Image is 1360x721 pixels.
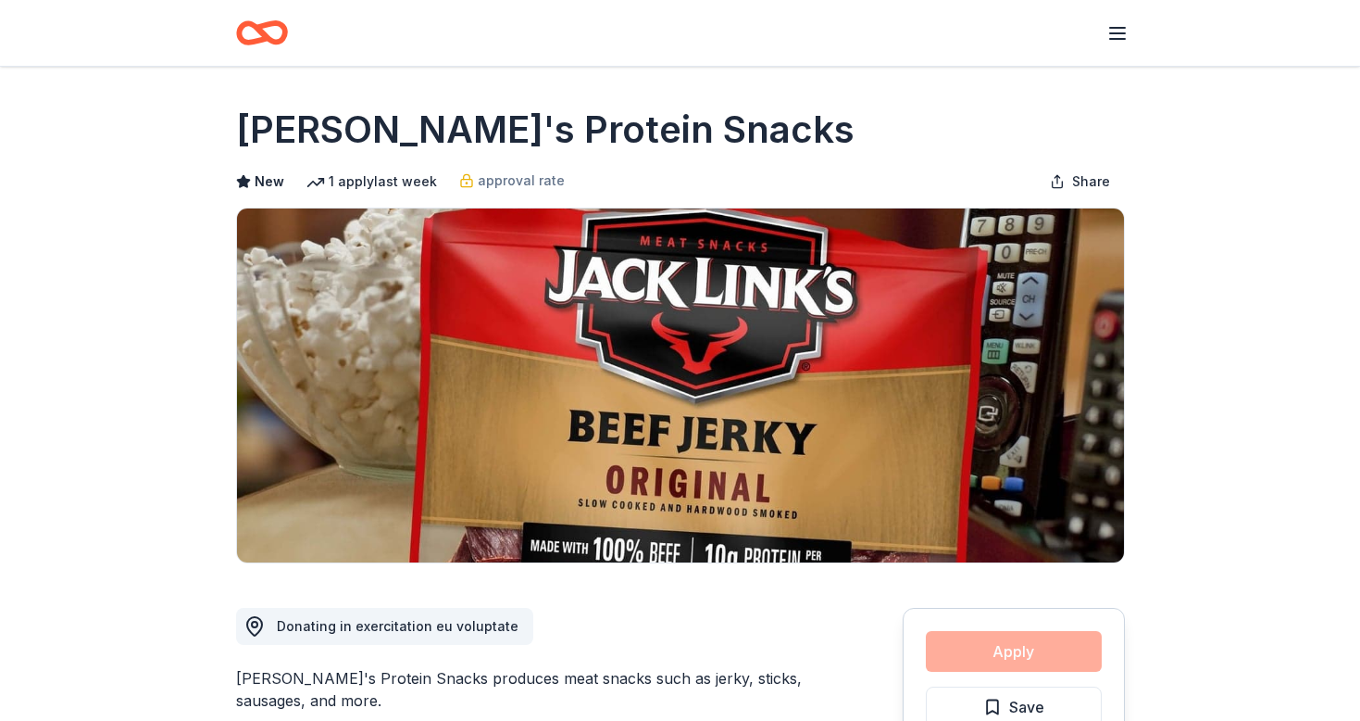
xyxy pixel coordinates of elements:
span: approval rate [478,170,565,192]
div: 1 apply last week [306,171,437,193]
a: Home [236,11,288,55]
span: Share [1072,171,1110,193]
span: New [255,171,284,193]
h1: [PERSON_NAME]'s Protein Snacks [236,104,855,156]
img: Image for Jack Link's Protein Snacks [237,209,1124,563]
span: Save [1009,695,1044,719]
button: Share [1035,163,1125,200]
div: [PERSON_NAME]'s Protein Snacks produces meat snacks such as jerky, sticks, sausages, and more. [236,667,814,712]
span: Donating in exercitation eu voluptate [277,618,518,634]
a: approval rate [459,170,565,192]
